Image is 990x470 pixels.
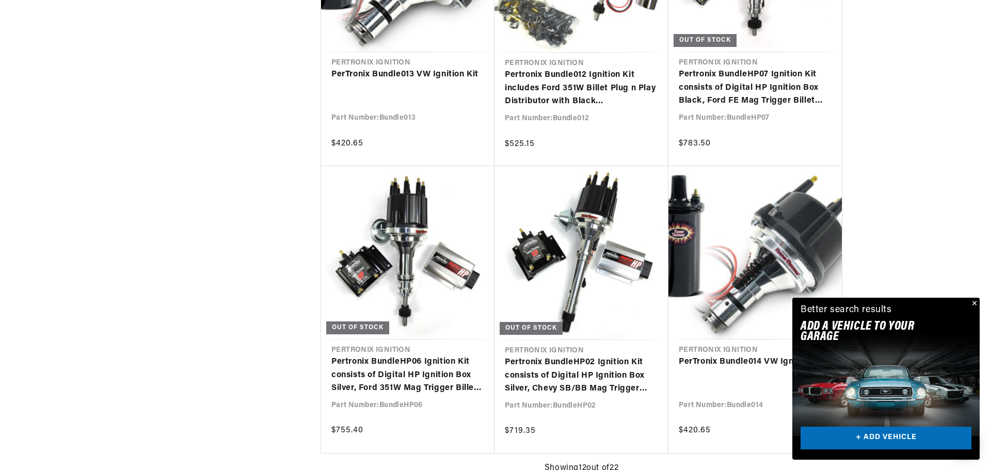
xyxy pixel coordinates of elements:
h2: Add A VEHICLE to your garage [801,321,946,343]
a: Pertronix BundleHP06 Ignition Kit consists of Digital HP Ignition Box Silver, Ford 351W Mag Trigg... [331,355,484,395]
a: PerTronix Bundle013 VW Ignition Kit [331,68,484,82]
button: Close [967,298,980,310]
a: Pertronix Bundle012 Ignition Kit includes Ford 351W Billet Plug n Play Distributor with Black [DE... [505,69,658,108]
a: + ADD VEHICLE [801,427,971,450]
a: Pertronix BundleHP07 Ignition Kit consists of Digital HP Ignition Box Black, Ford FE Mag Trigger ... [679,68,832,108]
a: PerTronix Bundle014 VW Ignition Kit [679,355,832,369]
div: Better search results [801,303,892,318]
a: Pertronix BundleHP02 Ignition Kit consists of Digital HP Ignition Box Silver, Chevy SB/BB Mag Tri... [505,356,658,396]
